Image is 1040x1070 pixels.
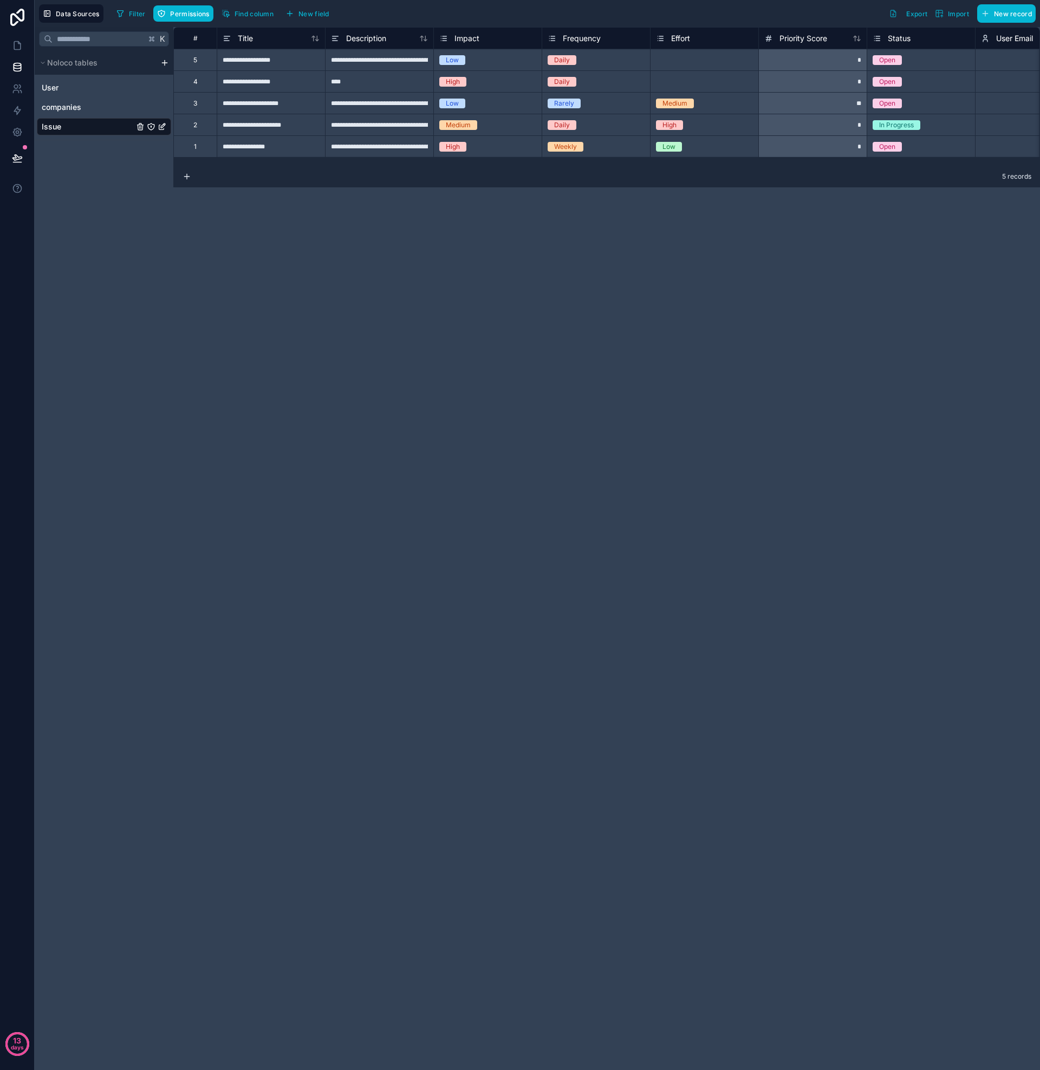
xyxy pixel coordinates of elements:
[235,10,274,18] span: Find column
[42,102,134,113] a: companies
[446,99,459,108] div: Low
[973,4,1036,23] a: New record
[282,5,333,22] button: New field
[42,82,134,93] a: User
[554,99,574,108] div: Rarely
[879,77,895,87] div: Open
[879,99,895,108] div: Open
[879,55,895,65] div: Open
[554,120,570,130] div: Daily
[170,10,209,18] span: Permissions
[671,33,690,44] span: Effort
[888,33,911,44] span: Status
[879,142,895,152] div: Open
[298,10,329,18] span: New field
[662,142,675,152] div: Low
[554,55,570,65] div: Daily
[977,4,1036,23] button: New record
[42,121,61,132] span: Issue
[11,1040,24,1055] p: days
[193,99,197,108] div: 3
[37,99,171,116] div: companies
[153,5,217,22] a: Permissions
[446,142,460,152] div: High
[13,1035,21,1046] p: 13
[37,118,171,135] div: Issue
[193,56,197,64] div: 5
[1002,172,1031,181] span: 5 records
[446,55,459,65] div: Low
[238,33,253,44] span: Title
[948,10,969,18] span: Import
[182,34,209,42] div: #
[159,35,166,43] span: K
[906,10,927,18] span: Export
[47,57,97,68] span: Noloco tables
[931,4,973,23] button: Import
[39,4,103,23] button: Data Sources
[446,77,460,87] div: High
[153,5,213,22] button: Permissions
[554,77,570,87] div: Daily
[554,142,577,152] div: Weekly
[112,5,149,22] button: Filter
[879,120,914,130] div: In Progress
[193,121,197,129] div: 2
[129,10,146,18] span: Filter
[42,102,81,113] span: companies
[56,10,100,18] span: Data Sources
[346,33,386,44] span: Description
[994,10,1032,18] span: New record
[662,99,687,108] div: Medium
[446,120,471,130] div: Medium
[779,33,827,44] span: Priority Score
[996,33,1033,44] span: User Email
[194,142,197,151] div: 1
[885,4,931,23] button: Export
[218,5,277,22] button: Find column
[42,121,134,132] a: Issue
[42,82,58,93] span: User
[37,79,171,96] div: User
[662,120,677,130] div: High
[454,33,479,44] span: Impact
[563,33,601,44] span: Frequency
[193,77,198,86] div: 4
[37,55,156,70] button: Noloco tables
